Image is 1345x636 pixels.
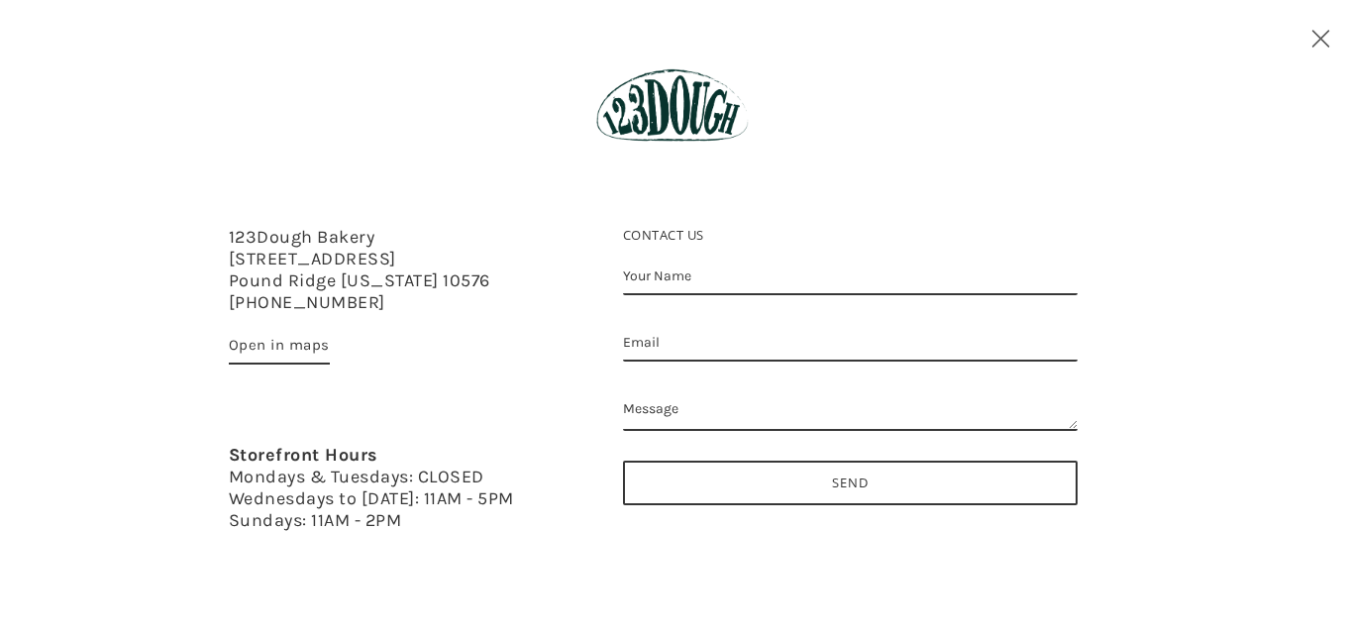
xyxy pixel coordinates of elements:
div: 123Dough Bakery [STREET_ADDRESS] Pound Ridge [US_STATE] 10576 [PHONE_NUMBER] [229,216,514,323]
p: Mondays & Tuesdays: CLOSED Wednesdays to [DATE]: 11AM - 5PM Sundays: 11AM - 2PM [229,444,514,531]
input: Send [623,461,1078,505]
img: 123Dough Bakery [596,68,748,143]
a: Open in maps [229,333,330,365]
textarea: Message [623,391,1078,431]
h3: Contact us [623,226,1078,259]
input: Email [623,325,1078,362]
strong: Storefront Hours [229,444,378,466]
input: Your Name [623,259,1078,295]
